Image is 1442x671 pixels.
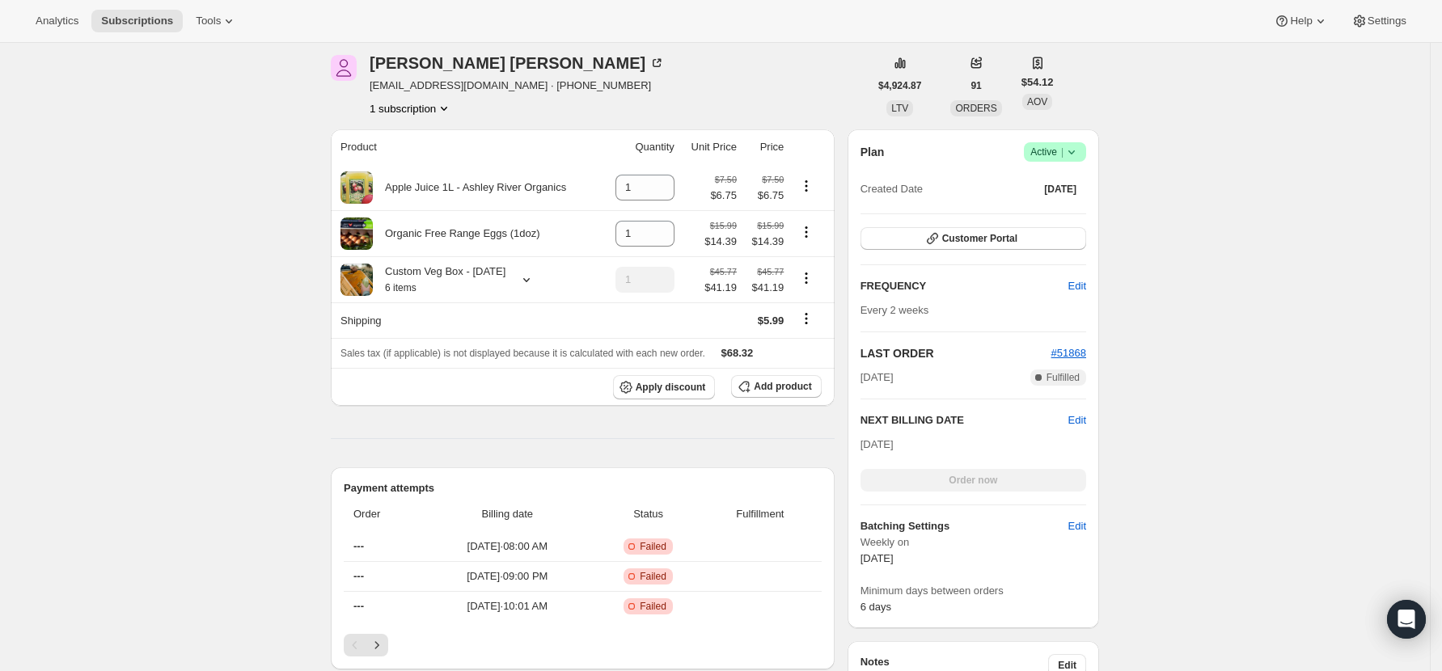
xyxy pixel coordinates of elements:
[427,598,589,614] span: [DATE] · 10:01 AM
[793,223,819,241] button: Product actions
[710,267,737,276] small: $45.77
[861,552,894,564] span: [DATE]
[1027,96,1047,108] span: AOV
[793,310,819,327] button: Shipping actions
[340,217,373,250] img: product img
[91,10,183,32] button: Subscriptions
[344,634,822,656] nav: Pagination
[731,375,821,398] button: Add product
[679,129,742,165] th: Unit Price
[746,234,784,250] span: $14.39
[869,74,931,97] button: $4,924.87
[640,540,666,553] span: Failed
[746,188,784,204] span: $6.75
[353,570,364,582] span: ---
[1021,74,1054,91] span: $54.12
[344,496,422,532] th: Order
[1047,371,1080,384] span: Fulfilled
[373,179,566,196] div: Apple Juice 1L - Ashley River Organics
[1059,273,1096,299] button: Edit
[793,177,819,195] button: Product actions
[366,634,388,656] button: Next
[955,103,996,114] span: ORDERS
[861,438,894,450] span: [DATE]
[1030,144,1080,160] span: Active
[757,221,784,230] small: $15.99
[344,480,822,496] h2: Payment attempts
[101,15,173,27] span: Subscriptions
[36,15,78,27] span: Analytics
[704,234,737,250] span: $14.39
[331,55,357,81] span: simon r a rowland
[598,506,699,522] span: Status
[602,129,679,165] th: Quantity
[715,175,737,184] small: $7.50
[861,369,894,386] span: [DATE]
[1387,600,1426,639] div: Open Intercom Messenger
[340,171,373,204] img: product img
[340,264,373,296] img: product img
[1264,10,1338,32] button: Help
[427,538,589,555] span: [DATE] · 08:00 AM
[1368,15,1406,27] span: Settings
[1061,146,1064,158] span: |
[861,583,1086,599] span: Minimum days between orders
[754,380,811,393] span: Add product
[373,226,539,242] div: Organic Free Range Eggs (1doz)
[1034,178,1086,200] button: [DATE]
[861,227,1086,250] button: Customer Portal
[1068,412,1086,428] button: Edit
[746,280,784,296] span: $41.19
[861,518,1068,534] h6: Batching Settings
[1068,278,1086,294] span: Edit
[793,269,819,287] button: Product actions
[942,232,1017,245] span: Customer Portal
[970,79,981,92] span: 91
[353,600,364,612] span: ---
[861,304,929,316] span: Every 2 weeks
[758,314,784,327] span: $5.99
[331,129,602,165] th: Product
[710,188,737,204] span: $6.75
[704,280,737,296] span: $41.19
[186,10,247,32] button: Tools
[861,144,885,160] h2: Plan
[757,267,784,276] small: $45.77
[196,15,221,27] span: Tools
[373,264,505,296] div: Custom Veg Box - [DATE]
[1051,345,1086,361] button: #51868
[878,79,921,92] span: $4,924.87
[427,568,589,584] span: [DATE] · 09:00 PM
[708,506,812,522] span: Fulfillment
[331,302,602,338] th: Shipping
[762,175,784,184] small: $7.50
[370,78,665,94] span: [EMAIL_ADDRESS][DOMAIN_NAME] · [PHONE_NUMBER]
[721,347,754,359] span: $68.32
[385,282,417,293] small: 6 items
[353,540,364,552] span: ---
[861,345,1051,361] h2: LAST ORDER
[1290,15,1312,27] span: Help
[891,103,908,114] span: LTV
[1051,347,1086,359] a: #51868
[861,412,1068,428] h2: NEXT BILLING DATE
[427,506,589,522] span: Billing date
[1059,513,1096,539] button: Edit
[370,100,452,116] button: Product actions
[861,601,891,613] span: 6 days
[370,55,665,71] div: [PERSON_NAME] [PERSON_NAME]
[636,381,706,394] span: Apply discount
[340,348,705,359] span: Sales tax (if applicable) is not displayed because it is calculated with each new order.
[861,534,1086,551] span: Weekly on
[1044,183,1076,196] span: [DATE]
[710,221,737,230] small: $15.99
[861,181,923,197] span: Created Date
[640,570,666,583] span: Failed
[1342,10,1416,32] button: Settings
[1068,518,1086,534] span: Edit
[26,10,88,32] button: Analytics
[861,278,1068,294] h2: FREQUENCY
[640,600,666,613] span: Failed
